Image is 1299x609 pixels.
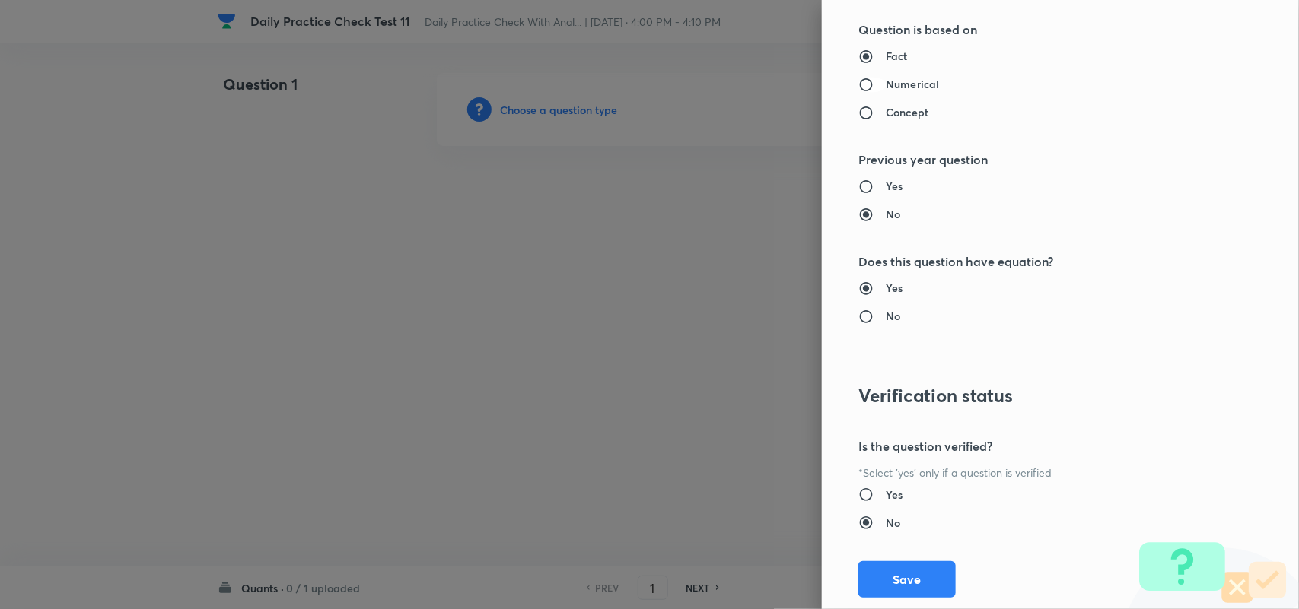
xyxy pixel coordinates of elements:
[858,385,1211,407] h3: Verification status
[858,465,1211,481] p: *Select 'yes' only if a question is verified
[886,280,903,296] h6: Yes
[886,308,900,324] h6: No
[858,21,1211,39] h5: Question is based on
[858,561,956,598] button: Save
[886,104,928,120] h6: Concept
[886,487,903,503] h6: Yes
[886,76,939,92] h6: Numerical
[858,151,1211,169] h5: Previous year question
[886,206,900,222] h6: No
[858,252,1211,271] h5: Does this question have equation?
[886,48,908,64] h6: Fact
[858,437,1211,455] h5: Is the question verified?
[886,178,903,194] h6: Yes
[886,515,900,531] h6: No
